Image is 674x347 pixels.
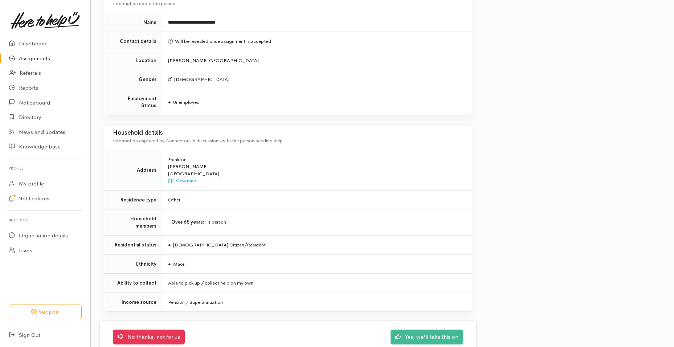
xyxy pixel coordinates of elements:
[104,51,162,70] td: Location
[168,261,185,267] span: Maori
[168,99,171,105] span: ●
[168,177,196,184] a: View map
[104,209,162,236] td: Household members
[168,242,266,248] span: [DEMOGRAPHIC_DATA] Citizen/Resident
[168,261,171,267] span: ●
[162,190,472,209] td: Other
[113,138,283,144] span: Information captured by Connectors in discussions with the person needing help
[162,293,472,311] td: Pension / Superannuation
[104,293,162,311] td: Income source
[9,215,82,225] h6: Settings
[113,0,175,7] span: Information about the person
[104,89,162,115] td: Employment Status
[168,219,204,226] dt: Over 65 years
[113,330,185,344] a: No thanks, not for us
[162,32,472,51] td: Will be revealed once assignment is accepted
[104,70,162,89] td: Gender
[9,163,82,173] h6: Profile
[104,190,162,209] td: Residence type
[208,219,463,226] dd: 1 person
[104,32,162,51] td: Contact details
[104,13,162,32] td: Name
[168,99,200,105] span: Unemployed
[162,51,472,70] td: [PERSON_NAME][GEOGRAPHIC_DATA]
[104,236,162,255] td: Residential status
[104,150,162,190] td: Address
[104,254,162,274] td: Ethnicity
[168,156,463,184] div: Frankton [PERSON_NAME] [GEOGRAPHIC_DATA]
[9,305,82,319] button: Support
[113,130,463,136] h3: Household details
[168,242,171,248] span: ●
[391,330,463,344] a: Yes, we'll take this on
[104,274,162,293] td: Ability to collect
[162,274,472,293] td: Able to pick up / collect help on my own
[168,76,229,82] span: [DEMOGRAPHIC_DATA]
